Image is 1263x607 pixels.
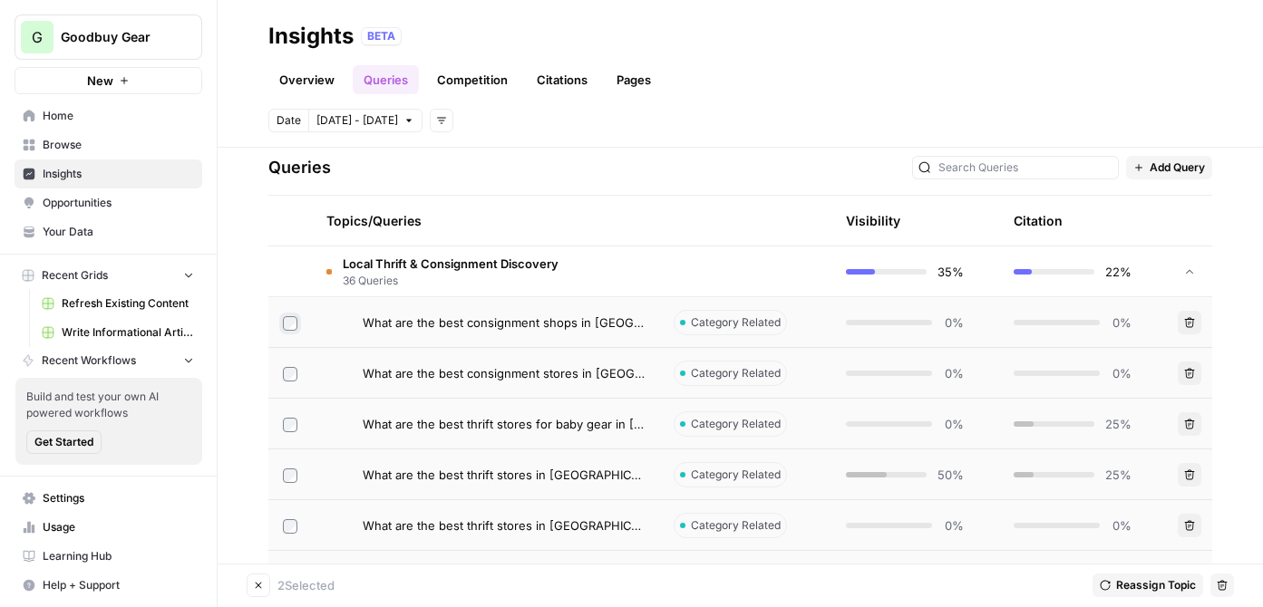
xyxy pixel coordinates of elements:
[943,516,964,535] span: 0%
[363,364,645,382] span: What are the best consignment stores in [GEOGRAPHIC_DATA] for baby gear?
[353,65,419,94] a: Queries
[363,466,645,484] span: What are the best thrift stores in [GEOGRAPHIC_DATA] for baby gear?
[1105,415,1132,433] span: 25%
[15,484,202,513] a: Settings
[43,519,194,535] span: Usage
[268,22,354,51] div: Insights
[43,137,194,153] span: Browse
[1111,364,1132,382] span: 0%
[316,112,398,129] span: [DATE] - [DATE]
[34,434,93,450] span: Get Started
[426,65,519,94] a: Competition
[526,65,598,94] a: Citations
[26,389,191,421] span: Build and test your own AI powered workflows
[938,159,1112,177] input: Search Queries
[846,212,900,230] div: Visibility
[43,166,194,182] span: Insights
[363,415,645,433] span: What are the best thrift stores for baby gear in [US_STATE]?
[43,577,194,593] span: Help + Support
[1126,156,1212,179] button: Add Query
[43,548,194,564] span: Learning Hub
[15,188,202,217] a: Opportunities
[268,155,331,180] h3: Queries
[343,273,559,289] span: 36 Queries
[15,217,202,246] a: Your Data
[277,112,301,129] span: Date
[691,467,781,483] span: Category Related
[43,224,194,240] span: Your Data
[361,27,402,45] div: BETA
[943,364,964,382] span: 0%
[943,313,964,332] span: 0%
[15,67,202,94] button: New
[938,263,964,281] span: 35%
[62,324,194,341] span: Write Informational Article
[43,490,194,506] span: Settings
[42,352,136,369] span: Recent Workflows
[87,72,113,90] span: New
[343,255,559,273] span: Local Thrift & Consignment Discovery
[308,109,423,132] button: [DATE] - [DATE]
[326,196,645,246] div: Topics/Queries
[1116,577,1196,593] span: Reassign Topic
[363,516,645,535] span: What are the best thrift stores in [GEOGRAPHIC_DATA] for baby gear?
[691,365,781,381] span: Category Related
[15,262,202,289] button: Recent Grids
[62,295,194,312] span: Refresh Existing Content
[15,130,202,159] a: Browse
[15,159,202,188] a: Insights
[26,430,102,454] button: Get Started
[1105,263,1132,281] span: 22%
[15,347,202,374] button: Recent Workflows
[691,517,781,534] span: Category Related
[938,466,964,484] span: 50%
[34,289,202,318] a: Refresh Existing Content
[15,571,202,600] button: Help + Support
[606,65,662,94] a: Pages
[363,313,645,332] span: What are the best consignment shops in [GEOGRAPHIC_DATA]?
[1014,196,1063,246] div: Citation
[43,195,194,211] span: Opportunities
[1111,516,1132,535] span: 0%
[1150,159,1205,176] span: Add Query
[15,14,202,60] button: Workspace: Goodbuy Gear
[943,415,964,433] span: 0%
[43,108,194,124] span: Home
[691,314,781,331] span: Category Related
[15,513,202,542] a: Usage
[42,267,108,284] span: Recent Grids
[1111,313,1132,332] span: 0%
[32,26,43,48] span: G
[1093,573,1203,597] button: Reassign Topic
[34,318,202,347] a: Write Informational Article
[1105,466,1132,484] span: 25%
[61,28,170,46] span: Goodbuy Gear
[691,416,781,432] span: Category Related
[15,101,202,130] a: Home
[277,576,1085,594] div: 2 Selected
[268,65,345,94] a: Overview
[15,542,202,571] a: Learning Hub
